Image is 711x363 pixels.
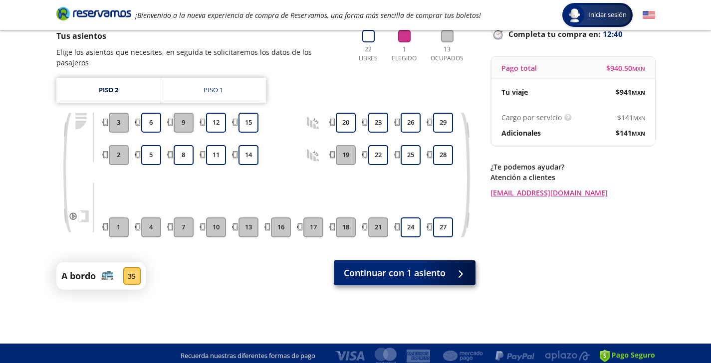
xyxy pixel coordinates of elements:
[56,78,161,103] a: Piso 2
[56,30,345,42] p: Tus asientos
[61,269,96,283] p: A bordo
[206,145,226,165] button: 11
[109,217,129,237] button: 1
[584,10,631,20] span: Iniciar sesión
[401,217,421,237] button: 24
[368,217,388,237] button: 21
[603,28,623,40] span: 12:40
[401,113,421,133] button: 26
[161,78,266,103] a: Piso 1
[303,217,323,237] button: 17
[141,217,161,237] button: 4
[606,63,645,73] span: $ 940.50
[336,145,356,165] button: 19
[181,351,315,361] p: Recuerda nuestras diferentes formas de pago
[616,128,645,138] span: $ 141
[56,47,345,68] p: Elige los asientos que necesites, en seguida te solicitaremos los datos de los pasajeros
[238,217,258,237] button: 13
[135,10,481,20] em: ¡Bienvenido a la nueva experiencia de compra de Reservamos, una forma más sencilla de comprar tus...
[643,9,655,21] button: English
[334,260,475,285] button: Continuar con 1 asiento
[56,6,131,21] i: Brand Logo
[616,87,645,97] span: $ 941
[368,145,388,165] button: 22
[501,112,562,123] p: Cargo por servicio
[174,217,194,237] button: 7
[109,113,129,133] button: 3
[336,217,356,237] button: 18
[123,267,141,285] div: 35
[427,45,468,63] p: 13 Ocupados
[344,266,446,280] span: Continuar con 1 asiento
[355,45,382,63] p: 22 Libres
[238,113,258,133] button: 15
[632,65,645,72] small: MXN
[490,162,655,172] p: ¿Te podemos ayudar?
[501,87,528,97] p: Tu viaje
[401,145,421,165] button: 25
[653,305,701,353] iframe: Messagebird Livechat Widget
[204,85,223,95] div: Piso 1
[174,113,194,133] button: 9
[141,113,161,133] button: 6
[501,63,537,73] p: Pago total
[56,6,131,24] a: Brand Logo
[141,145,161,165] button: 5
[271,217,291,237] button: 16
[617,112,645,123] span: $ 141
[109,145,129,165] button: 2
[206,217,226,237] button: 10
[501,128,541,138] p: Adicionales
[433,217,453,237] button: 27
[206,113,226,133] button: 12
[389,45,419,63] p: 1 Elegido
[336,113,356,133] button: 20
[633,114,645,122] small: MXN
[632,89,645,96] small: MXN
[174,145,194,165] button: 8
[238,145,258,165] button: 14
[490,172,655,182] p: Atención a clientes
[490,187,655,198] a: [EMAIL_ADDRESS][DOMAIN_NAME]
[433,145,453,165] button: 28
[632,130,645,137] small: MXN
[433,113,453,133] button: 29
[368,113,388,133] button: 23
[490,27,655,41] p: Completa tu compra en :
